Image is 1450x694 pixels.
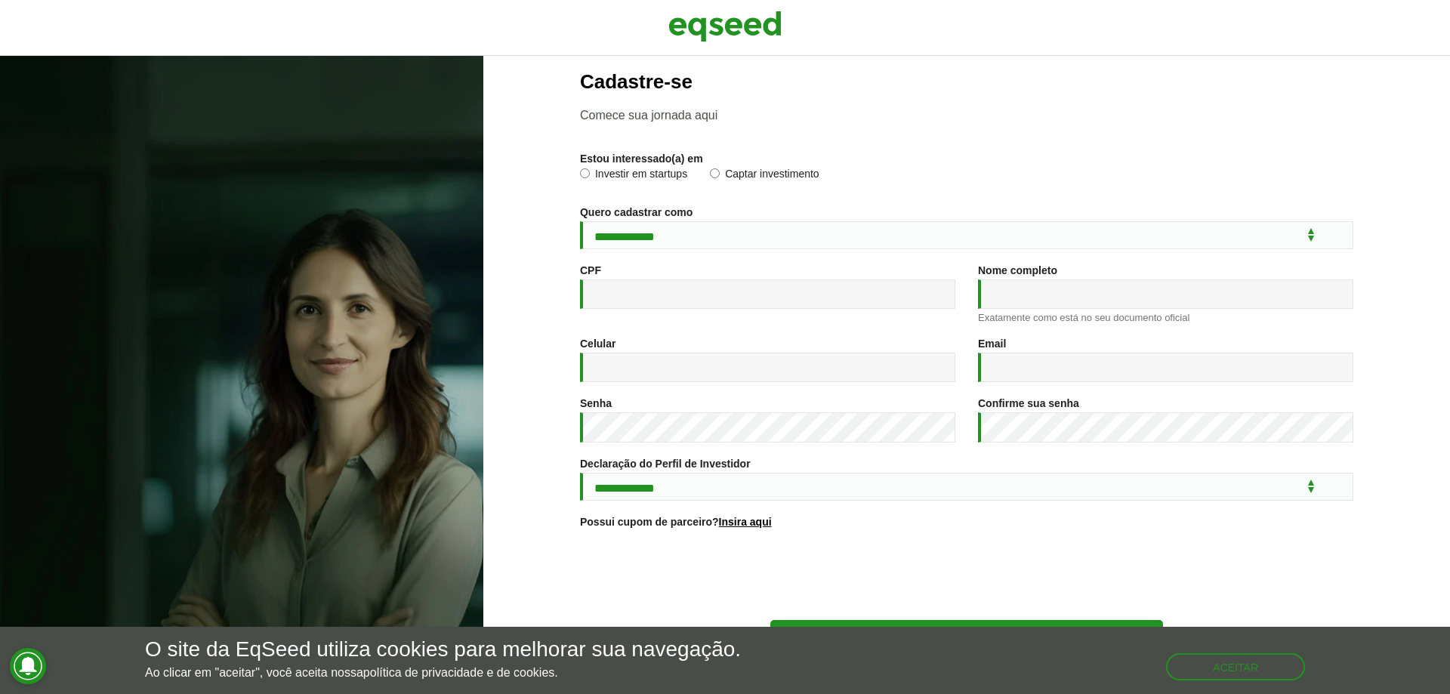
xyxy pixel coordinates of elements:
[710,168,819,184] label: Captar investimento
[363,667,555,679] a: política de privacidade e de cookies
[580,338,615,349] label: Celular
[1166,653,1305,680] button: Aceitar
[852,546,1081,605] iframe: reCAPTCHA
[580,517,772,527] label: Possui cupom de parceiro?
[770,620,1163,652] button: Cadastre-se
[580,71,1353,93] h2: Cadastre-se
[719,517,772,527] a: Insira aqui
[580,168,687,184] label: Investir em startups
[145,638,741,662] h5: O site da EqSeed utiliza cookies para melhorar sua navegação.
[580,398,612,409] label: Senha
[580,207,693,217] label: Quero cadastrar como
[668,8,782,45] img: EqSeed Logo
[580,168,590,178] input: Investir em startups
[978,265,1057,276] label: Nome completo
[580,108,1353,122] p: Comece sua jornada aqui
[580,458,751,469] label: Declaração do Perfil de Investidor
[580,265,601,276] label: CPF
[978,338,1006,349] label: Email
[978,398,1079,409] label: Confirme sua senha
[580,153,703,164] label: Estou interessado(a) em
[978,313,1353,322] div: Exatamente como está no seu documento oficial
[710,168,720,178] input: Captar investimento
[145,665,741,680] p: Ao clicar em "aceitar", você aceita nossa .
